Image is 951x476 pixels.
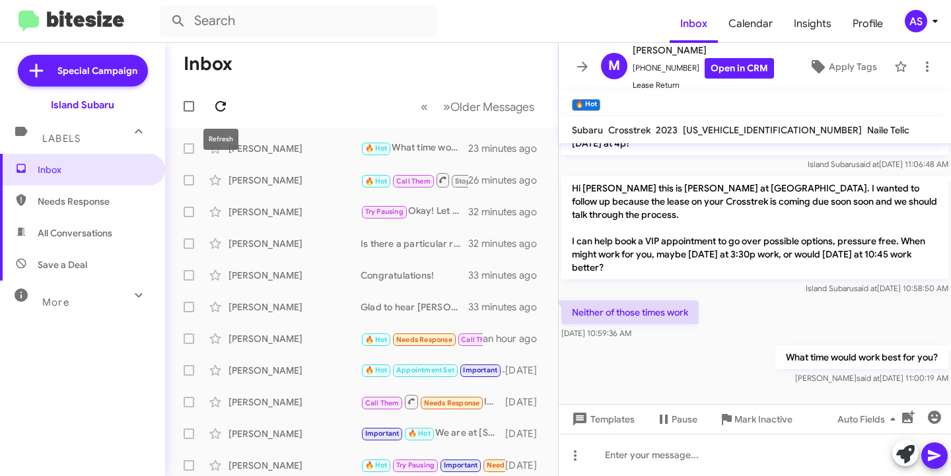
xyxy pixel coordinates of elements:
span: Lease Return [633,79,774,92]
button: Next [435,93,542,120]
span: 🔥 Hot [365,461,388,469]
p: What time would work best for you? [775,345,948,369]
span: Try Pausing [396,461,435,469]
div: [PERSON_NAME] [229,459,361,472]
div: [PERSON_NAME] [229,300,361,314]
span: Labels [42,133,81,145]
div: Okay! Let us know how it goes! [361,204,468,219]
span: M [608,55,620,77]
p: Neither of those times work [561,300,699,324]
button: Auto Fields [827,407,911,431]
div: [PERSON_NAME] [229,237,361,250]
span: [PERSON_NAME] [DATE] 11:00:19 AM [795,373,948,383]
span: Needs Response [487,461,543,469]
span: Important [463,366,497,374]
div: [DATE] [505,364,547,377]
span: Special Campaign [57,64,137,77]
div: 32 minutes ago [468,237,547,250]
span: 2023 [656,124,678,136]
p: Hi [PERSON_NAME] this is [PERSON_NAME] at [GEOGRAPHIC_DATA]. I wanted to follow up because the le... [561,176,948,279]
span: Mark Inactive [734,407,792,431]
div: [PERSON_NAME] [229,142,361,155]
span: said at [856,159,879,169]
span: Save a Deal [38,258,87,271]
a: Special Campaign [18,55,148,86]
h1: Inbox [184,53,232,75]
small: 🔥 Hot [572,99,600,111]
a: Insights [783,5,842,43]
span: [PHONE_NUMBER] [633,58,774,79]
div: [PERSON_NAME] [229,332,361,345]
div: 32 minutes ago [468,205,547,219]
div: Inbound Call [361,330,483,347]
a: Inbox [670,5,718,43]
span: Appointment Set [396,366,454,374]
div: [PERSON_NAME] [229,427,361,440]
div: 33 minutes ago [468,300,547,314]
div: [DATE] [505,459,547,472]
span: Needs Response [38,195,150,208]
a: Calendar [718,5,783,43]
span: More [42,296,69,308]
span: 🔥 Hot [365,144,388,153]
span: Try Pausing [365,207,404,216]
span: Older Messages [450,100,534,114]
div: an hour ago [483,332,547,345]
span: Island Subaru [DATE] 10:58:50 AM [806,283,948,293]
span: All Conversations [38,226,112,240]
span: Subaru [572,124,603,136]
span: [PERSON_NAME] [633,42,774,58]
span: Auto Fields [837,407,901,431]
span: Pause [672,407,697,431]
div: 26 minutes ago [468,174,547,187]
span: Call Them [396,177,431,186]
button: Mark Inactive [708,407,803,431]
span: Apply Tags [829,55,877,79]
span: [DATE] 10:59:36 AM [561,328,631,338]
span: Needs Response [424,399,480,407]
div: [DATE] [505,427,547,440]
span: Important [444,461,478,469]
span: » [443,98,450,115]
div: Refresh [203,129,238,150]
a: Profile [842,5,894,43]
span: Important [365,429,400,438]
div: No problem! Just let me know when you're ready to reschedule. Looking forward to hearing from you! [361,362,505,378]
span: Call Them [461,335,495,344]
div: [PERSON_NAME] [229,205,361,219]
span: Stop [455,177,471,186]
div: Good Morning [PERSON_NAME]! I wanted to follow up with you and see if had some time to stop by ou... [361,172,468,188]
div: Inbound Call [361,393,505,410]
span: 🔥 Hot [365,177,388,186]
span: said at [857,373,880,383]
div: Congratulations! [361,269,468,282]
span: Crosstrek [608,124,651,136]
div: Glad to hear [PERSON_NAME], thank you! [361,300,468,314]
span: Island Subaru [DATE] 11:06:48 AM [808,159,948,169]
span: 🔥 Hot [365,366,388,374]
span: said at [854,283,877,293]
div: Is there a particular reason why? [361,237,468,250]
span: Inbox [38,163,150,176]
div: [PERSON_NAME] [229,395,361,409]
div: AS [905,10,927,32]
span: Templates [569,407,635,431]
div: [PERSON_NAME] [229,174,361,187]
button: Previous [413,93,436,120]
span: Naile Telic [867,124,909,136]
span: Call Them [365,399,400,407]
div: You had your chance and lost it [361,458,505,473]
a: Open in CRM [705,58,774,79]
button: Pause [645,407,708,431]
div: We are at [STREET_ADDRESS]! [361,426,505,441]
button: Templates [559,407,645,431]
nav: Page navigation example [413,93,542,120]
div: [PERSON_NAME] [229,269,361,282]
div: What time would work best for you? [361,141,468,156]
div: [PERSON_NAME] [229,364,361,377]
span: « [421,98,428,115]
